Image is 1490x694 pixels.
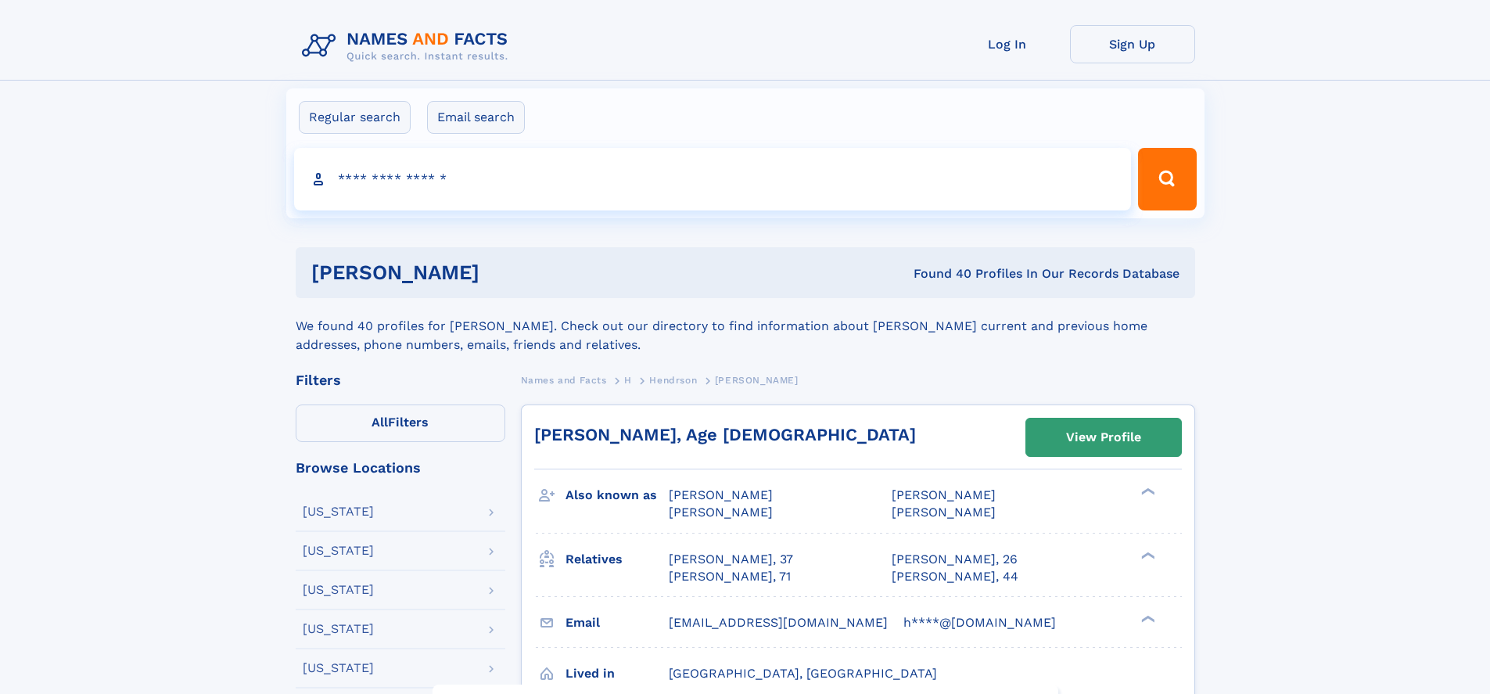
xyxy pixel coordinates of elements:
[565,660,669,687] h3: Lived in
[669,487,773,502] span: [PERSON_NAME]
[892,568,1018,585] a: [PERSON_NAME], 44
[303,623,374,635] div: [US_STATE]
[299,101,411,134] label: Regular search
[624,375,632,386] span: H
[565,609,669,636] h3: Email
[1137,550,1156,560] div: ❯
[1137,613,1156,624] div: ❯
[1137,487,1156,497] div: ❯
[372,415,388,430] span: All
[696,265,1179,282] div: Found 40 Profiles In Our Records Database
[294,148,1132,210] input: search input
[296,373,505,387] div: Filters
[892,505,996,520] span: [PERSON_NAME]
[945,25,1070,63] a: Log In
[649,375,697,386] span: Hendrson
[296,298,1195,354] div: We found 40 profiles for [PERSON_NAME]. Check out our directory to find information about [PERSON...
[296,461,505,475] div: Browse Locations
[1026,419,1181,456] a: View Profile
[296,405,505,442] label: Filters
[303,662,374,674] div: [US_STATE]
[669,505,773,520] span: [PERSON_NAME]
[565,546,669,573] h3: Relatives
[521,370,607,390] a: Names and Facts
[892,487,996,502] span: [PERSON_NAME]
[669,666,937,681] span: [GEOGRAPHIC_DATA], [GEOGRAPHIC_DATA]
[669,551,793,568] a: [PERSON_NAME], 37
[649,370,697,390] a: Hendrson
[715,375,799,386] span: [PERSON_NAME]
[1138,148,1196,210] button: Search Button
[534,425,916,444] a: [PERSON_NAME], Age [DEMOGRAPHIC_DATA]
[311,263,697,282] h1: [PERSON_NAME]
[303,545,374,557] div: [US_STATE]
[669,568,791,585] a: [PERSON_NAME], 71
[1070,25,1195,63] a: Sign Up
[303,584,374,596] div: [US_STATE]
[565,482,669,509] h3: Also known as
[1066,419,1141,455] div: View Profile
[624,370,632,390] a: H
[296,25,521,67] img: Logo Names and Facts
[303,505,374,518] div: [US_STATE]
[892,551,1018,568] a: [PERSON_NAME], 26
[669,615,888,630] span: [EMAIL_ADDRESS][DOMAIN_NAME]
[427,101,525,134] label: Email search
